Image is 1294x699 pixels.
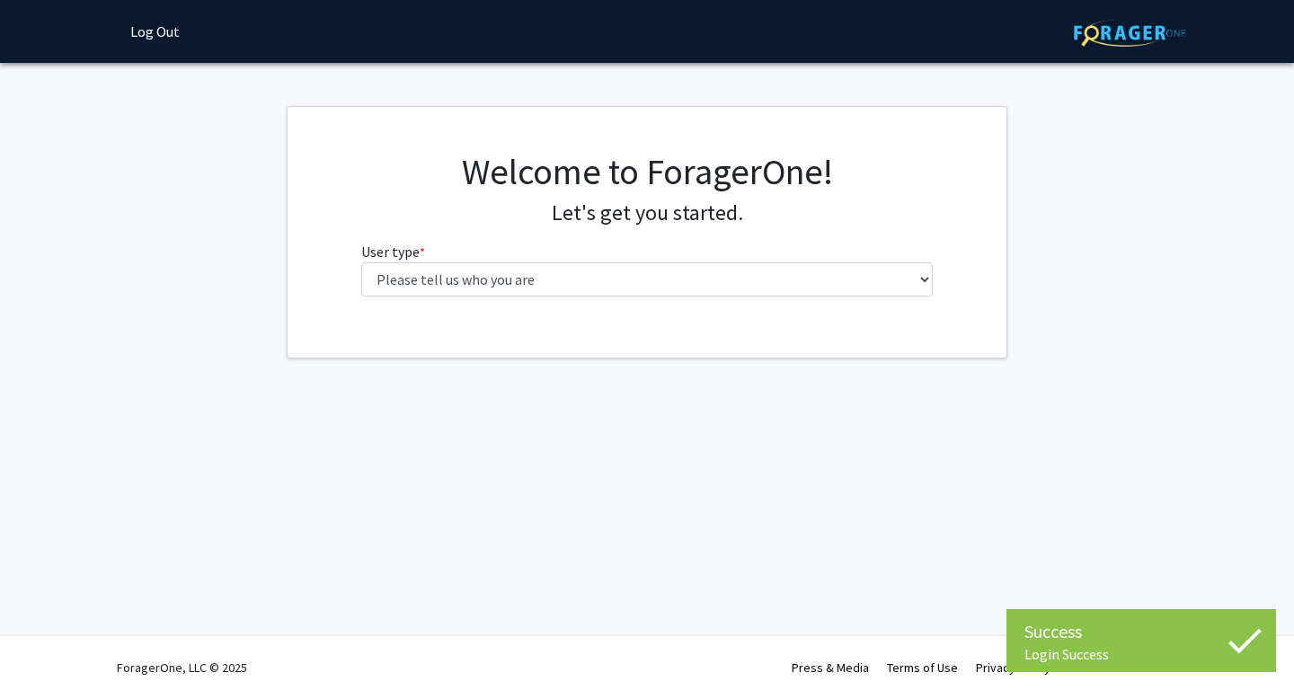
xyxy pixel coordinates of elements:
a: Press & Media [792,659,869,676]
a: Privacy Policy [976,659,1050,676]
h1: Welcome to ForagerOne! [361,150,934,193]
h4: Let's get you started. [361,200,934,226]
img: ForagerOne Logo [1074,19,1186,47]
a: Terms of Use [887,659,958,676]
label: User type [361,241,425,262]
div: Login Success [1024,645,1258,663]
div: Success [1024,618,1258,645]
div: ForagerOne, LLC © 2025 [117,636,247,699]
